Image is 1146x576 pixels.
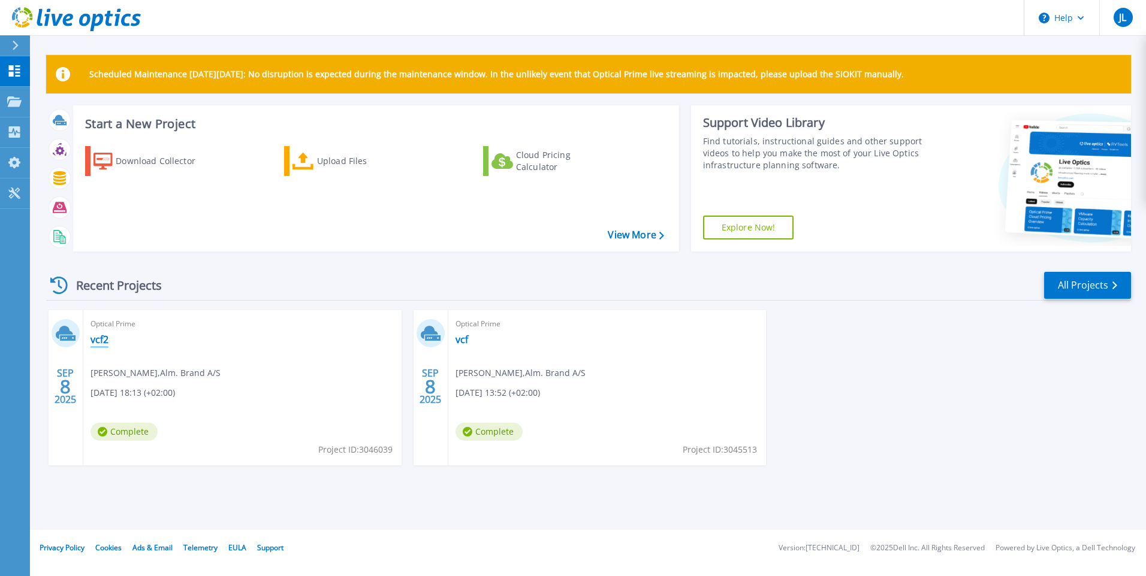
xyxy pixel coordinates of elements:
[425,381,436,392] span: 8
[1044,272,1131,299] a: All Projects
[116,149,212,173] div: Download Collector
[95,542,122,553] a: Cookies
[456,366,586,380] span: [PERSON_NAME] , Alm. Brand A/S
[54,365,77,408] div: SEP 2025
[419,365,442,408] div: SEP 2025
[703,115,927,131] div: Support Video Library
[683,443,757,456] span: Project ID: 3045513
[85,117,664,131] h3: Start a New Project
[317,149,413,173] div: Upload Files
[85,146,219,176] a: Download Collector
[284,146,418,176] a: Upload Files
[132,542,173,553] a: Ads & Email
[1119,13,1126,22] span: JL
[608,229,664,241] a: View More
[46,271,178,300] div: Recent Projects
[257,542,284,553] a: Support
[703,216,794,240] a: Explore Now!
[91,366,221,380] span: [PERSON_NAME] , Alm. Brand A/S
[870,544,985,552] li: © 2025 Dell Inc. All Rights Reserved
[516,149,612,173] div: Cloud Pricing Calculator
[183,542,218,553] a: Telemetry
[996,544,1135,552] li: Powered by Live Optics, a Dell Technology
[91,334,108,345] a: vcf2
[483,146,617,176] a: Cloud Pricing Calculator
[91,386,175,399] span: [DATE] 18:13 (+02:00)
[89,69,904,79] p: Scheduled Maintenance [DATE][DATE]: No disruption is expected during the maintenance window. In t...
[60,381,71,392] span: 8
[456,334,468,345] a: vcf
[91,423,158,441] span: Complete
[318,443,393,456] span: Project ID: 3046039
[91,317,394,331] span: Optical Prime
[40,542,85,553] a: Privacy Policy
[456,317,759,331] span: Optical Prime
[456,386,540,399] span: [DATE] 13:52 (+02:00)
[456,423,523,441] span: Complete
[228,542,246,553] a: EULA
[779,544,860,552] li: Version: [TECHNICAL_ID]
[703,135,927,171] div: Find tutorials, instructional guides and other support videos to help you make the most of your L...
